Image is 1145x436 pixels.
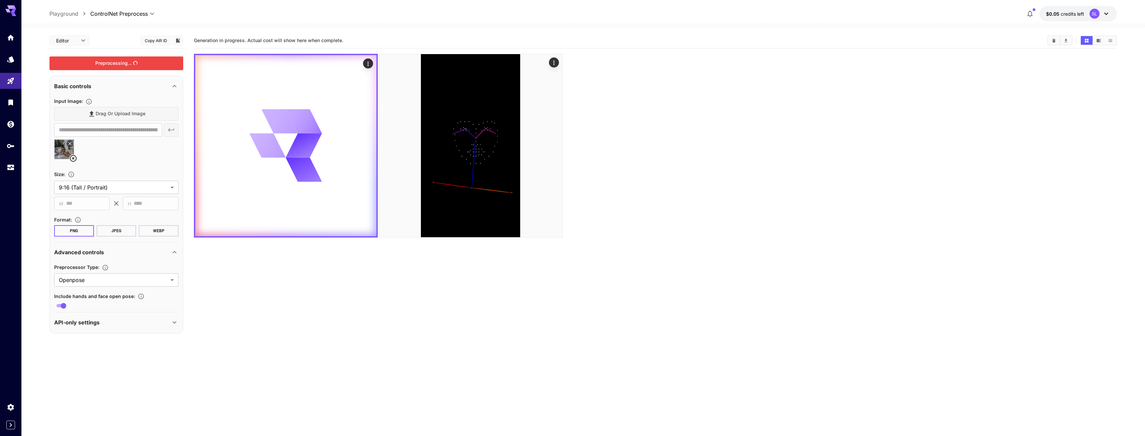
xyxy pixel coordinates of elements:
[1061,11,1084,17] span: credits left
[128,200,131,207] span: H
[379,54,562,237] img: EYA0cNAcjQIAAAQIERLYPECBAgAABAgQIEJgFRPYMao4AAQIECBAgQICAyPYBAgQIECBAgAABArOAyJ5BzREgQIAAAQIECBAQ...
[59,200,64,207] span: W
[7,120,15,128] div: Wallet
[139,225,179,237] button: WEBP
[99,264,111,271] button: The preprocessor to be used.
[1046,10,1084,17] div: $0.05
[97,225,136,237] button: JPEG
[1090,9,1100,19] div: SL
[72,216,84,223] button: Choose the file format for the output image.
[54,225,94,237] button: PNG
[549,57,559,67] div: Actions
[194,37,343,43] span: Generation in progress. Actual cost will show here when complete.
[54,318,100,326] p: API-only settings
[54,248,104,256] p: Advanced controls
[56,37,77,44] span: Editor
[54,217,72,223] span: Format :
[6,421,15,429] button: Expand sidebar
[54,244,179,260] div: Advanced controls
[363,58,373,68] div: Actions
[7,142,15,150] div: API Keys
[54,264,99,270] span: Preprocessor Type :
[49,10,90,18] nav: breadcrumb
[59,183,168,191] span: 9:16 (Tall / Portrait)
[54,82,91,90] p: Basic controls
[135,293,147,300] button: Include the hands and face in the pose outline when using the OpenPose preprocessor.
[1048,36,1060,45] button: Clear Images
[54,78,179,94] div: Basic controls
[7,98,15,107] div: Library
[175,36,181,44] button: Add to library
[83,98,95,105] button: Specifies the input image to be processed.
[7,75,15,83] div: Playground
[1105,36,1116,45] button: Show images in list view
[90,10,148,18] span: ControlNet Preprocess
[1047,35,1072,45] div: Clear ImagesDownload All
[1080,35,1117,45] div: Show images in grid viewShow images in video viewShow images in list view
[1093,36,1105,45] button: Show images in video view
[1081,36,1093,45] button: Show images in grid view
[49,10,78,18] a: Playground
[54,98,83,104] span: Input Image :
[141,36,171,45] button: Copy AIR ID
[54,171,65,177] span: Size :
[1060,36,1072,45] button: Download All
[7,163,15,172] div: Usage
[54,314,179,330] div: API-only settings
[7,33,15,42] div: Home
[1039,6,1117,21] button: $0.05SL
[54,293,135,299] span: Include hands and face open pose :
[59,276,168,284] span: Openpose
[65,171,77,178] button: Adjust the dimensions of the generated image by specifying its width and height in pixels, or sel...
[1046,11,1061,17] span: $0.05
[7,403,15,411] div: Settings
[7,53,15,61] div: Models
